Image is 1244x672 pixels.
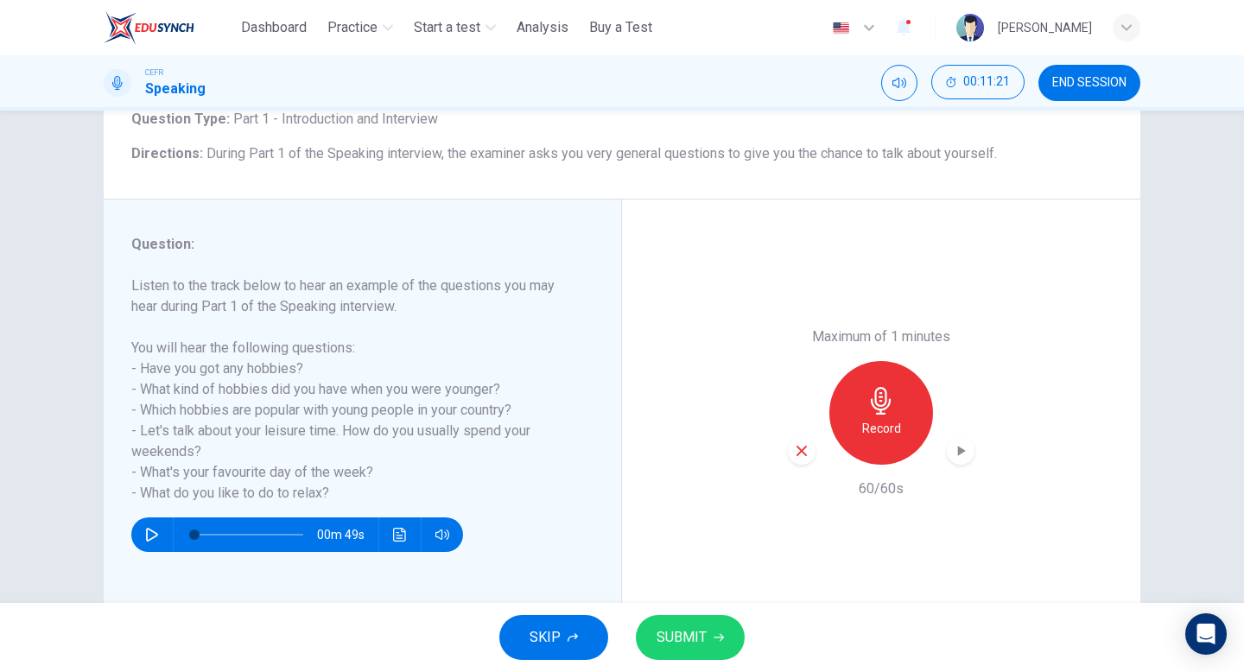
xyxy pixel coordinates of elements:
[131,143,1113,164] h6: Directions :
[812,326,950,347] h6: Maximum of 1 minutes
[145,67,163,79] span: CEFR
[998,17,1092,38] div: [PERSON_NAME]
[131,234,573,255] h6: Question :
[636,615,745,660] button: SUBMIT
[881,65,917,101] div: Mute
[582,12,659,43] button: Buy a Test
[386,517,414,552] button: Click to see the audio transcription
[862,418,901,439] h6: Record
[104,10,194,45] img: ELTC logo
[131,109,1113,130] h6: Question Type :
[510,12,575,43] button: Analysis
[414,17,480,38] span: Start a test
[1038,65,1140,101] button: END SESSION
[830,22,852,35] img: en
[517,17,568,38] span: Analysis
[931,65,1025,99] button: 00:11:21
[321,12,400,43] button: Practice
[530,625,561,650] span: SKIP
[859,479,904,499] h6: 60/60s
[657,625,707,650] span: SUBMIT
[829,361,933,465] button: Record
[499,615,608,660] button: SKIP
[931,65,1025,101] div: Hide
[1185,613,1227,655] div: Open Intercom Messenger
[327,17,378,38] span: Practice
[145,79,206,99] h1: Speaking
[1052,76,1127,90] span: END SESSION
[589,17,652,38] span: Buy a Test
[104,10,234,45] a: ELTC logo
[234,12,314,43] button: Dashboard
[131,276,573,504] h6: Listen to the track below to hear an example of the questions you may hear during Part 1 of the S...
[956,14,984,41] img: Profile picture
[241,17,307,38] span: Dashboard
[963,75,1010,89] span: 00:11:21
[317,517,378,552] span: 00m 49s
[206,145,997,162] span: During Part 1 of the Speaking interview, the examiner asks you very general questions to give you...
[407,12,503,43] button: Start a test
[230,111,438,127] span: Part 1 - Introduction and Interview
